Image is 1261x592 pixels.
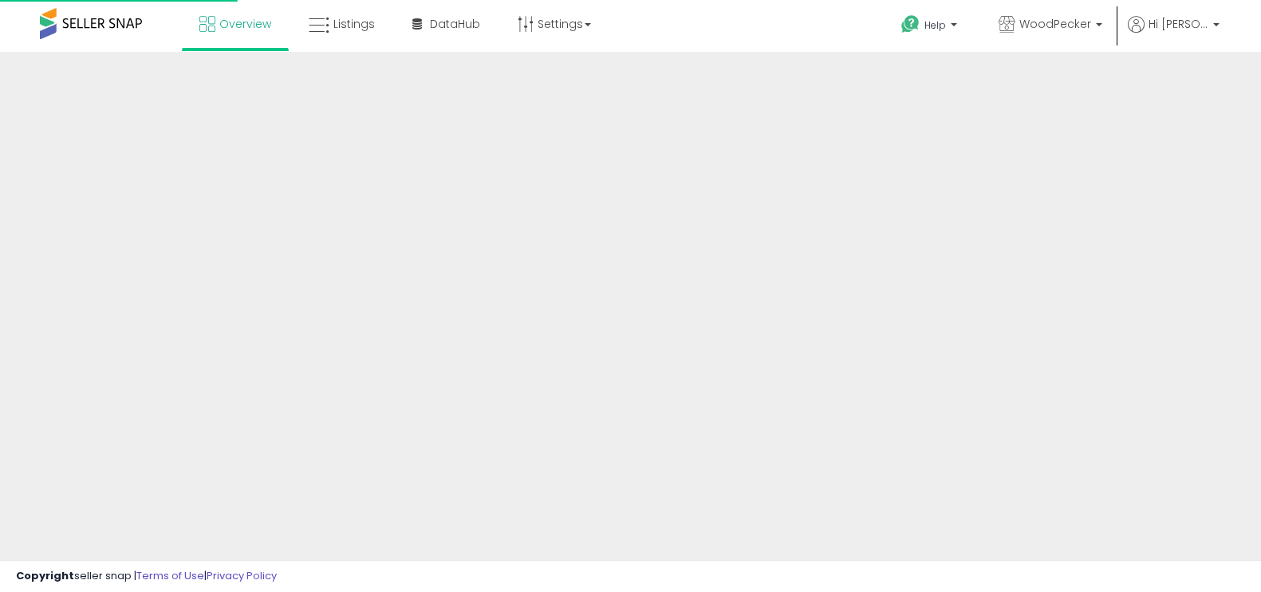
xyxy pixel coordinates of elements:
[900,14,920,34] i: Get Help
[889,2,973,52] a: Help
[16,568,74,583] strong: Copyright
[16,569,277,584] div: seller snap | |
[1149,16,1208,32] span: Hi [PERSON_NAME]
[219,16,271,32] span: Overview
[1128,16,1220,52] a: Hi [PERSON_NAME]
[1019,16,1091,32] span: WoodPecker
[136,568,204,583] a: Terms of Use
[430,16,480,32] span: DataHub
[924,18,946,32] span: Help
[207,568,277,583] a: Privacy Policy
[333,16,375,32] span: Listings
